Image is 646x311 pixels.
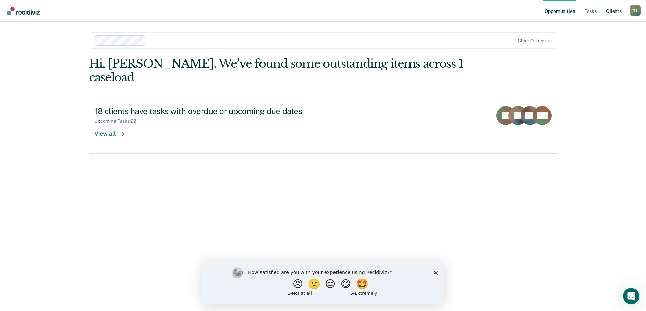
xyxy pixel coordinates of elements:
[630,5,641,16] div: T E
[518,38,549,44] div: Clear officers
[94,106,331,116] div: 18 clients have tasks with overdue or upcoming due dates
[623,288,639,304] iframe: Intercom live chat
[202,261,444,304] iframe: Survey by Kim from Recidiviz
[7,7,40,15] img: Recidiviz
[89,101,557,154] a: 18 clients have tasks with overdue or upcoming due datesUpcoming Tasks:22View all
[89,57,464,85] div: Hi, [PERSON_NAME]. We’ve found some outstanding items across 1 caseload
[630,5,641,16] button: Profile dropdown button
[94,124,132,137] div: View all
[94,118,142,124] div: Upcoming Tasks : 22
